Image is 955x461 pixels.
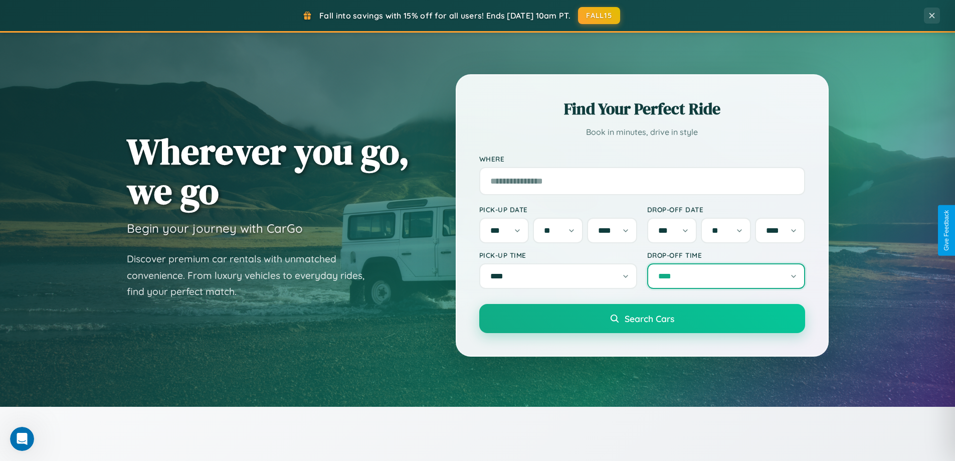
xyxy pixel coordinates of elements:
[127,131,410,211] h1: Wherever you go, we go
[10,427,34,451] iframe: Intercom live chat
[479,304,805,333] button: Search Cars
[319,11,570,21] span: Fall into savings with 15% off for all users! Ends [DATE] 10am PT.
[647,251,805,259] label: Drop-off Time
[479,155,805,163] label: Where
[625,313,674,324] span: Search Cars
[479,251,637,259] label: Pick-up Time
[127,221,303,236] h3: Begin your journey with CarGo
[578,7,620,24] button: FALL15
[127,251,377,300] p: Discover premium car rentals with unmatched convenience. From luxury vehicles to everyday rides, ...
[479,205,637,214] label: Pick-up Date
[479,98,805,120] h2: Find Your Perfect Ride
[943,210,950,251] div: Give Feedback
[647,205,805,214] label: Drop-off Date
[479,125,805,139] p: Book in minutes, drive in style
